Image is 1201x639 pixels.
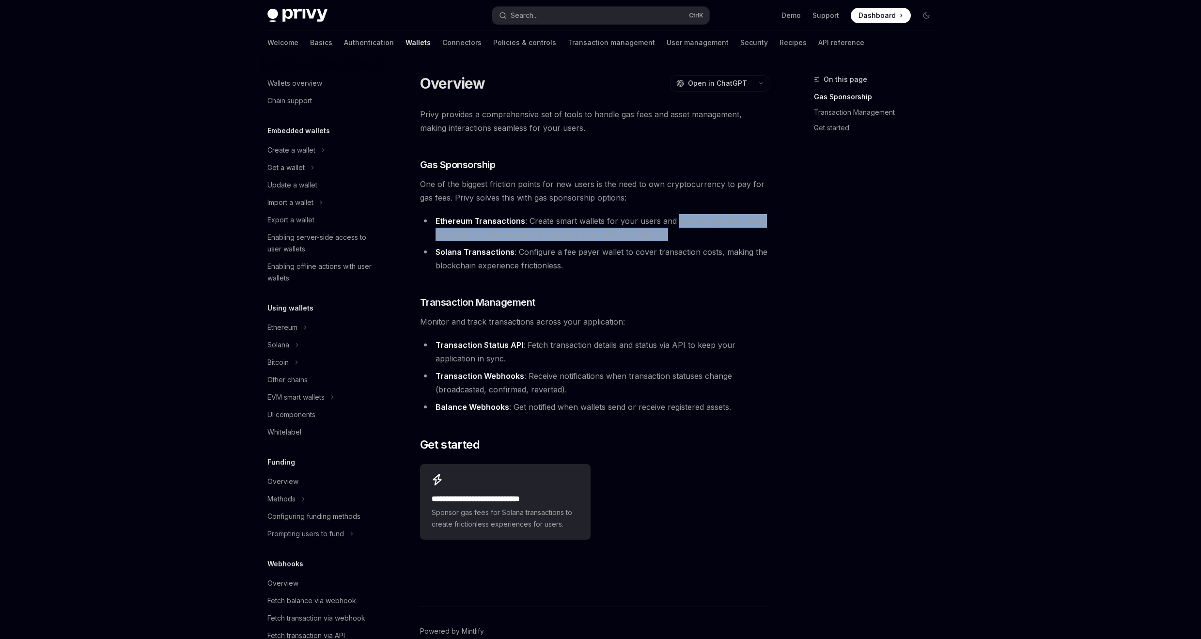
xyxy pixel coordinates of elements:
div: Prompting users to fund [267,528,344,540]
a: Demo [781,11,801,20]
a: Basics [310,31,332,54]
span: One of the biggest friction points for new users is the need to own cryptocurrency to pay for gas... [420,177,769,204]
div: Enabling server-side access to user wallets [267,232,378,255]
a: Dashboard [851,8,911,23]
h5: Using wallets [267,302,313,314]
span: Dashboard [858,11,896,20]
div: Chain support [267,95,312,107]
div: Methods [267,493,296,505]
img: dark logo [267,9,328,22]
button: Prompting users to fund [260,525,384,543]
span: Open in ChatGPT [688,78,747,88]
li: : Get notified when wallets send or receive registered assets. [420,400,769,414]
a: Transaction Management [814,105,942,120]
div: Overview [267,577,298,589]
span: Get started [420,437,480,452]
button: Solana [260,336,384,354]
a: API reference [818,31,864,54]
a: Whitelabel [260,423,384,441]
button: Create a wallet [260,141,384,159]
div: Other chains [267,374,308,386]
a: Fetch transaction via webhook [260,609,384,627]
div: Get a wallet [267,162,305,173]
span: Ctrl K [689,12,703,19]
div: UI components [267,409,315,421]
a: Authentication [344,31,394,54]
div: Configuring funding methods [267,511,360,522]
div: Wallets overview [267,78,322,89]
a: Connectors [442,31,482,54]
li: : Fetch transaction details and status via API to keep your application in sync. [420,338,769,365]
span: Sponsor gas fees for Solana transactions to create frictionless experiences for users. [432,507,579,530]
a: Security [740,31,768,54]
a: Gas Sponsorship [814,89,942,105]
a: Policies & controls [493,31,556,54]
a: Export a wallet [260,211,384,229]
a: Enabling offline actions with user wallets [260,258,384,287]
h5: Funding [267,456,295,468]
a: Other chains [260,371,384,389]
strong: Transaction Status API [436,340,523,350]
strong: Balance Webhooks [436,402,509,412]
a: Support [812,11,839,20]
a: Transaction management [568,31,655,54]
li: : Configure a fee payer wallet to cover transaction costs, making the blockchain experience frict... [420,245,769,272]
a: UI components [260,406,384,423]
span: Gas Sponsorship [420,158,496,171]
div: Import a wallet [267,197,313,208]
a: Enabling server-side access to user wallets [260,229,384,258]
li: : Create smart wallets for your users and sponsor gas fees using paymasters, allowing users to tr... [420,214,769,241]
div: Enabling offline actions with user wallets [267,261,378,284]
a: Wallets [406,31,431,54]
div: Whitelabel [267,426,301,438]
a: Configuring funding methods [260,508,384,525]
div: Search... [511,10,538,21]
a: Update a wallet [260,176,384,194]
span: Privy provides a comprehensive set of tools to handle gas fees and asset management, making inter... [420,108,769,135]
a: Chain support [260,92,384,109]
div: Update a wallet [267,179,317,191]
button: Bitcoin [260,354,384,371]
button: EVM smart wallets [260,389,384,406]
a: Get started [814,120,942,136]
div: Export a wallet [267,214,314,226]
li: : Receive notifications when transaction statuses change (broadcasted, confirmed, reverted). [420,369,769,396]
a: Welcome [267,31,298,54]
div: Fetch transaction via webhook [267,612,365,624]
button: Ethereum [260,319,384,336]
strong: Transaction Webhooks [436,371,524,381]
a: Recipes [780,31,807,54]
button: Open in ChatGPT [670,75,753,92]
div: Create a wallet [267,144,315,156]
h1: Overview [420,75,485,92]
strong: Solana Transactions [436,247,515,257]
strong: Ethereum Transactions [436,216,525,226]
span: Transaction Management [420,296,535,309]
button: Methods [260,490,384,508]
button: Search...CtrlK [492,7,709,24]
div: Overview [267,476,298,487]
span: On this page [824,74,867,85]
span: Monitor and track transactions across your application: [420,315,769,328]
a: Powered by Mintlify [420,626,484,636]
a: User management [667,31,729,54]
div: Bitcoin [267,357,289,368]
a: Overview [260,473,384,490]
h5: Webhooks [267,558,303,570]
div: Fetch balance via webhook [267,595,356,607]
h5: Embedded wallets [267,125,330,137]
button: Import a wallet [260,194,384,211]
a: Fetch balance via webhook [260,592,384,609]
button: Toggle dark mode [919,8,934,23]
div: Ethereum [267,322,297,333]
a: Overview [260,575,384,592]
div: EVM smart wallets [267,391,325,403]
a: Wallets overview [260,75,384,92]
button: Get a wallet [260,159,384,176]
div: Solana [267,339,289,351]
